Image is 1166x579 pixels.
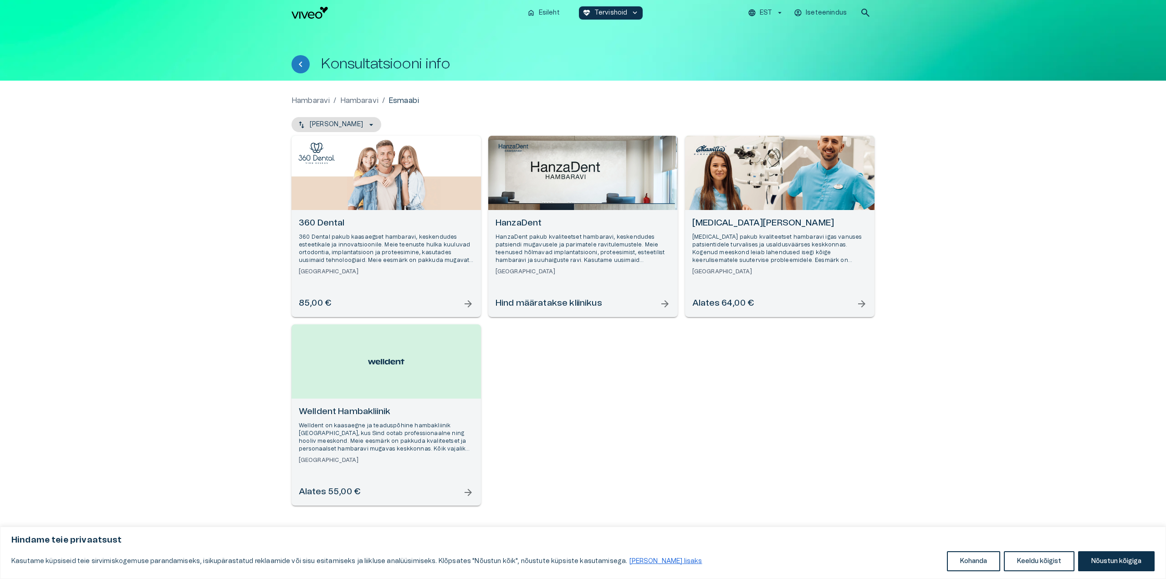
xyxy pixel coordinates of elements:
img: HanzaDent logo [495,143,532,154]
a: Open selected supplier available booking dates [291,136,481,317]
h1: Konsultatsiooni info [321,56,450,72]
span: arrow_forward [660,298,670,309]
a: Open selected supplier available booking dates [685,136,874,317]
a: Loe lisaks [629,558,703,565]
p: Esmaabi [389,95,419,106]
span: search [860,7,871,18]
p: Hindame teie privaatsust [11,535,1155,546]
button: open search modal [856,4,874,22]
button: ecg_heartTervishoidkeyboard_arrow_down [579,6,643,20]
h6: [GEOGRAPHIC_DATA] [299,456,474,464]
p: Tervishoid [594,8,628,18]
h6: Alates 55,00 € [299,486,360,498]
button: Kohanda [947,551,1000,571]
h6: [GEOGRAPHIC_DATA] [299,268,474,276]
p: [MEDICAL_DATA] pakub kvaliteetset hambaravi igas vanuses patsientidele turvalises ja usaldusväärs... [692,233,867,265]
h6: [GEOGRAPHIC_DATA] [496,268,670,276]
img: 360 Dental logo [298,143,335,164]
p: [PERSON_NAME] [310,120,363,129]
p: 360 Dental pakub kaasaegset hambaravi, keskendudes esteetikale ja innovatsioonile. Meie teenuste ... [299,233,474,265]
span: arrow_forward [856,298,867,309]
a: Open selected supplier available booking dates [488,136,678,317]
a: Hambaravi [291,95,330,106]
p: Iseteenindus [806,8,847,18]
a: Navigate to homepage [291,7,520,19]
h6: Welldent Hambakliinik [299,406,474,418]
h6: 360 Dental [299,217,474,230]
h6: HanzaDent [496,217,670,230]
p: / [382,95,385,106]
img: Maxilla Hambakliinik logo [692,143,728,157]
h6: Hind määratakse kliinikus [496,297,602,310]
button: Iseteenindus [793,6,849,20]
p: HanzaDent pakub kvaliteetset hambaravi, keskendudes patsiendi mugavusele ja parimatele ravitulemu... [496,233,670,265]
h6: [GEOGRAPHIC_DATA] [692,268,867,276]
a: Hambaravi [340,95,378,106]
span: home [527,9,535,17]
p: Kasutame küpsiseid teie sirvimiskogemuse parandamiseks, isikupärastatud reklaamide või sisu esita... [11,556,703,567]
p: Esileht [539,8,560,18]
h6: Alates 64,00 € [692,297,754,310]
button: Nõustun kõigiga [1078,551,1155,571]
p: / [333,95,336,106]
span: Help [46,7,60,15]
button: Keeldu kõigist [1004,551,1074,571]
h6: 85,00 € [299,297,331,310]
a: Open selected supplier available booking dates [291,324,481,506]
button: homeEsileht [523,6,564,20]
button: [PERSON_NAME] [291,117,381,132]
span: keyboard_arrow_down [631,9,639,17]
p: EST [760,8,772,18]
h6: [MEDICAL_DATA][PERSON_NAME] [692,217,867,230]
p: Welldent on kaasaegne ja teaduspõhine hambakliinik [GEOGRAPHIC_DATA], kus Sind ootab professionaa... [299,422,474,453]
span: arrow_forward [463,298,474,309]
span: ecg_heart [583,9,591,17]
img: Viveo logo [291,7,328,19]
img: Welldent Hambakliinik logo [368,354,404,369]
span: arrow_forward [463,487,474,498]
button: Tagasi [291,55,310,73]
button: EST [747,6,785,20]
